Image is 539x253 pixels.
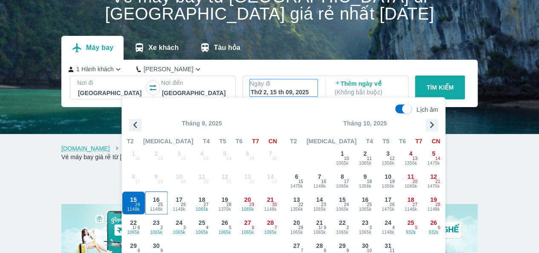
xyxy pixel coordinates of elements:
button: 25932k5 [399,215,422,238]
span: 1065k [331,183,353,190]
button: 151065k24 [331,192,354,215]
button: 211065k1/ 9 [308,215,331,238]
button: 41356k13 [399,145,422,169]
p: ( Không bắt buộc ) [334,88,401,96]
button: 221065k1/ 8 [122,215,145,238]
span: 16 [321,178,326,185]
span: 1148k [400,206,422,213]
button: TÌM KIẾM [415,76,465,99]
span: 25 [158,201,163,208]
span: 1356k [377,183,399,190]
span: 31 [384,241,391,250]
span: 22 [298,201,303,208]
span: T7 [415,137,422,145]
span: 1065k [214,229,236,236]
div: Thứ 2, 15 th 09, 2025 [251,88,317,96]
span: 20 [293,218,300,227]
span: 27 [293,241,300,250]
span: 29 [298,224,303,231]
span: 1148k [259,206,282,213]
h2: Chương trình giảm giá [66,172,478,187]
span: 7 [274,224,277,231]
button: 131356k22 [285,192,308,215]
span: CN [432,137,440,145]
button: 71148k16 [308,169,331,192]
button: 191370k28 [213,192,236,215]
p: Xe khách [148,44,179,52]
nav: breadcrumb [61,144,478,161]
span: 24 [344,201,349,208]
span: 19 [221,195,228,204]
span: 19 [430,195,437,204]
button: 201065k29 [236,192,259,215]
span: 3 [369,224,372,231]
span: 21 [267,195,274,204]
span: 1065k [191,229,213,236]
span: 10 [384,172,391,181]
p: Lịch âm [416,105,438,114]
span: 2 [161,224,163,231]
p: [PERSON_NAME] [144,65,193,73]
span: 1065k [168,229,190,236]
span: 13 [293,195,300,204]
span: 1148k [308,183,331,190]
span: 16 [362,195,369,204]
span: 5 [432,149,435,158]
button: 61475k15 [285,169,308,192]
p: Tháng 10, 2025 [285,119,445,128]
span: 1065k [191,206,213,213]
button: 231065k2 [145,215,168,238]
span: 1065k [308,206,331,213]
span: 30 [362,241,369,250]
span: 24 [135,201,140,208]
span: 1065k [331,206,353,213]
span: 2 [363,149,367,158]
span: CN [268,137,277,145]
span: 24 [384,218,391,227]
span: 1148k [168,206,190,213]
span: 11 [367,155,372,162]
a: [DOMAIN_NAME] [61,145,110,152]
span: 26 [430,218,437,227]
button: 81065k17 [331,169,354,192]
button: 101356k19 [377,169,400,192]
span: 28 [316,241,323,250]
span: 26 [181,201,186,208]
span: 1148k [423,206,445,213]
button: 221065k2 [331,215,354,238]
span: 28 [267,218,274,227]
span: 27 [412,201,418,208]
span: 17 [344,178,349,185]
span: 2 [346,224,349,231]
span: 18 [407,195,414,204]
button: 281065k7 [259,215,282,238]
span: 29 [339,241,346,250]
button: 261065k5 [213,215,236,238]
button: 26932k6 [422,215,445,238]
span: 1065k [354,160,376,167]
span: 26 [221,218,228,227]
span: [MEDICAL_DATA] [143,137,193,145]
span: 4 [392,224,395,231]
span: 1065k [331,160,353,167]
span: 1148k [145,206,167,213]
span: 22 [339,218,346,227]
span: T2 [127,137,133,145]
span: 932k [423,229,445,236]
p: Nơi đến [161,79,229,87]
span: 25 [367,201,372,208]
span: 15 [298,178,303,185]
span: 1475k [423,160,445,167]
p: Nơi đi [77,79,145,87]
span: 932k [400,229,422,236]
button: 241148k4 [377,215,400,238]
span: 1065k [400,183,422,190]
button: 21065k11 [354,145,377,169]
span: 27 [244,218,251,227]
span: 1 / 8 [133,224,140,231]
span: 1370k [214,206,236,213]
span: 5 [415,224,418,231]
span: 24 [176,218,182,227]
span: 1065k [236,229,259,236]
span: 1 [340,149,344,158]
